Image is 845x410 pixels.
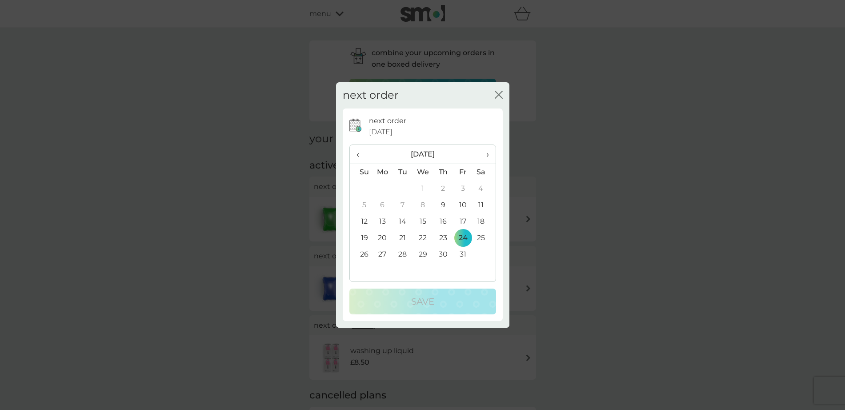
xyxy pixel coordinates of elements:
[356,145,366,164] span: ‹
[453,181,473,197] td: 3
[369,115,406,127] p: next order
[350,197,372,213] td: 5
[411,294,434,309] p: Save
[372,145,473,164] th: [DATE]
[433,164,453,181] th: Th
[473,164,495,181] th: Sa
[412,230,433,246] td: 22
[453,164,473,181] th: Fr
[372,246,393,263] td: 27
[433,213,453,230] td: 16
[350,246,372,263] td: 26
[412,164,433,181] th: We
[453,213,473,230] td: 17
[349,289,496,314] button: Save
[433,197,453,213] td: 9
[433,181,453,197] td: 2
[495,91,503,100] button: close
[433,230,453,246] td: 23
[412,181,433,197] td: 1
[392,164,412,181] th: Tu
[433,246,453,263] td: 30
[372,213,393,230] td: 13
[473,230,495,246] td: 25
[392,197,412,213] td: 7
[453,230,473,246] td: 24
[473,181,495,197] td: 4
[350,230,372,246] td: 19
[369,126,392,138] span: [DATE]
[392,213,412,230] td: 14
[372,164,393,181] th: Mo
[343,89,399,102] h2: next order
[412,246,433,263] td: 29
[473,213,495,230] td: 18
[412,197,433,213] td: 8
[392,230,412,246] td: 21
[412,213,433,230] td: 15
[392,246,412,263] td: 28
[480,145,489,164] span: ›
[453,246,473,263] td: 31
[350,213,372,230] td: 12
[350,164,372,181] th: Su
[453,197,473,213] td: 10
[372,197,393,213] td: 6
[372,230,393,246] td: 20
[473,197,495,213] td: 11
